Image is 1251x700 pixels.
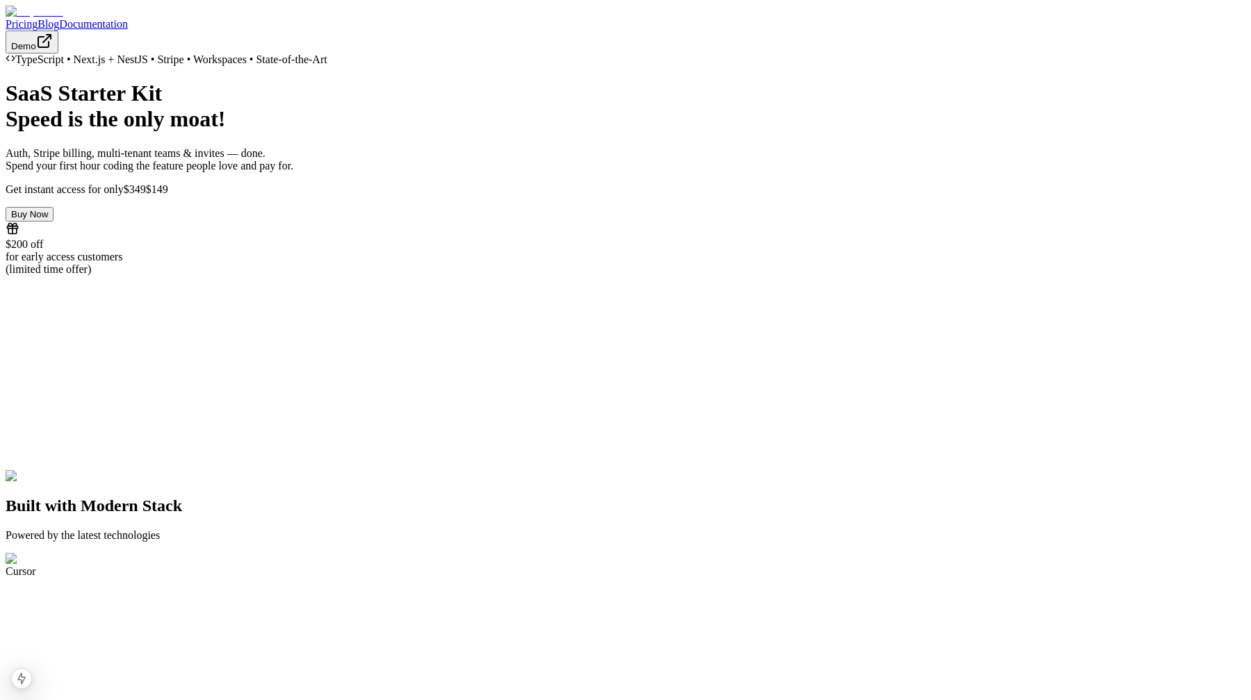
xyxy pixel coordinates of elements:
[6,529,1245,542] p: Powered by the latest technologies
[6,565,36,577] span: Cursor
[6,251,1245,263] div: for early access customers
[6,207,54,222] button: Buy Now
[124,183,146,195] span: $349
[6,238,1245,251] div: $200 off
[6,40,58,51] a: Demo
[6,18,38,30] a: Pricing
[6,6,63,18] img: Dopamine
[59,18,128,30] a: Documentation
[6,147,1245,172] p: Auth, Stripe billing, multi-tenant teams & invites — done. Spend your first hour coding the featu...
[6,470,115,483] img: Dashboard screenshot
[6,6,1245,18] a: Dopamine
[6,263,1245,276] div: (limited time offer)
[6,53,1245,66] div: TypeScript • Next.js + NestJS • Stripe • Workspaces • State-of-the-Art
[6,497,1245,515] h2: Built with Modern Stack
[6,81,162,106] span: SaaS Starter Kit
[6,553,73,565] img: Cursor Logo
[38,18,59,30] a: Blog
[6,183,1245,196] p: Get instant access for only $149
[6,106,225,131] span: Speed is the only moat!
[6,31,58,53] button: Demo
